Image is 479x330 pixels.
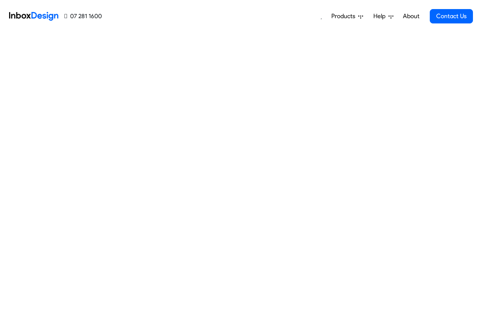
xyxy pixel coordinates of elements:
span: Products [331,12,358,21]
a: Contact Us [430,9,473,23]
a: Help [370,9,396,24]
a: 07 281 1600 [64,12,102,21]
span: Help [373,12,389,21]
a: Products [328,9,366,24]
a: About [401,9,421,24]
